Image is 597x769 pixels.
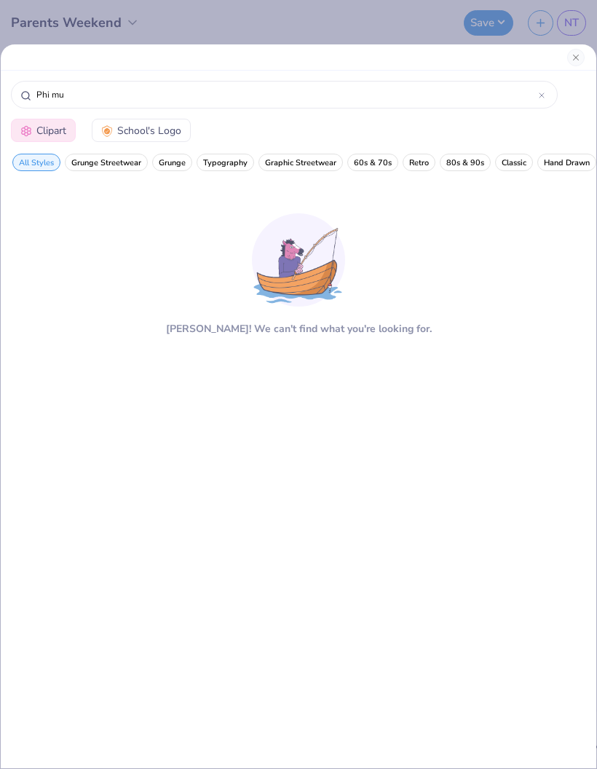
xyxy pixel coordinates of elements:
[11,119,76,142] button: ClipartClipart
[203,157,248,168] span: Typography
[36,123,66,138] span: Clipart
[197,154,254,171] button: filter button
[258,154,343,171] button: filter button
[35,87,539,102] input: Try "Stars"
[446,157,484,168] span: 80s & 90s
[20,125,32,137] img: Clipart
[152,154,192,171] button: filter button
[537,154,596,171] button: filter button
[166,321,432,336] div: [PERSON_NAME]! We can't find what you're looking for.
[265,157,336,168] span: Graphic Streetwear
[409,157,429,168] span: Retro
[502,157,526,168] span: Classic
[65,154,148,171] button: filter button
[19,157,54,168] span: All Styles
[101,125,113,137] img: School's Logo
[440,154,491,171] button: filter button
[567,49,585,66] button: Close
[252,213,345,307] img: Loading...
[403,154,435,171] button: filter button
[92,119,191,142] button: School's LogoSchool's Logo
[544,157,590,168] span: Hand Drawn
[12,154,60,171] button: filter button
[347,154,398,171] button: filter button
[495,154,533,171] button: filter button
[117,123,181,138] span: School's Logo
[354,157,392,168] span: 60s & 70s
[159,157,186,168] span: Grunge
[71,157,141,168] span: Grunge Streetwear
